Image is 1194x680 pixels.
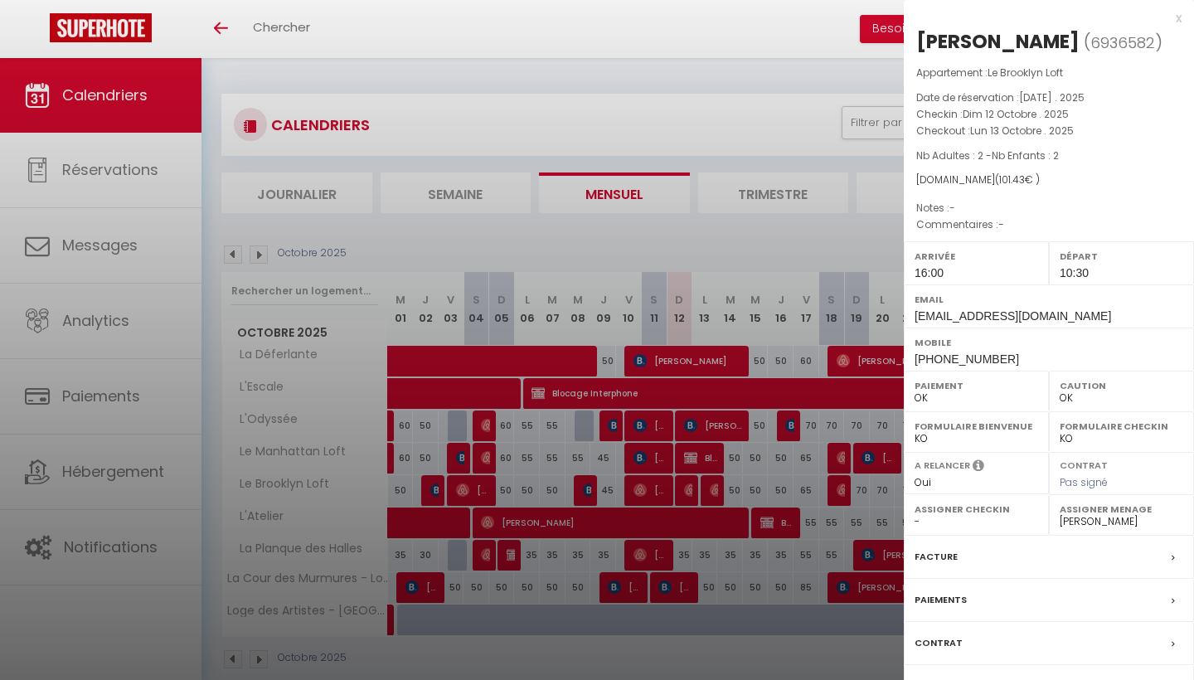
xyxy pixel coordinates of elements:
label: Arrivée [915,248,1038,265]
div: [DOMAIN_NAME] [916,172,1182,188]
span: Nb Enfants : 2 [992,148,1059,163]
label: Formulaire Bienvenue [915,418,1038,435]
label: A relancer [915,459,970,473]
p: Date de réservation : [916,90,1182,106]
span: Pas signé [1060,475,1108,489]
p: Checkout : [916,123,1182,139]
label: Formulaire Checkin [1060,418,1183,435]
div: x [904,8,1182,28]
span: 6936582 [1090,32,1155,53]
p: Notes : [916,200,1182,216]
div: [PERSON_NAME] [916,28,1080,55]
i: Sélectionner OUI si vous souhaiter envoyer les séquences de messages post-checkout [973,459,984,477]
span: Le Brooklyn Loft [988,66,1063,80]
label: Email [915,291,1183,308]
label: Caution [1060,377,1183,394]
span: [EMAIL_ADDRESS][DOMAIN_NAME] [915,309,1111,323]
span: 101.43 [999,172,1025,187]
p: Commentaires : [916,216,1182,233]
label: Mobile [915,334,1183,351]
span: ( € ) [995,172,1040,187]
p: Checkin : [916,106,1182,123]
p: Appartement : [916,65,1182,81]
label: Paiement [915,377,1038,394]
span: [DATE] . 2025 [1019,90,1085,104]
span: 10:30 [1060,266,1089,279]
span: ( ) [1084,31,1162,54]
span: Nb Adultes : 2 - [916,148,1059,163]
label: Assigner Checkin [915,501,1038,517]
span: [PHONE_NUMBER] [915,352,1019,366]
span: Dim 12 Octobre . 2025 [963,107,1069,121]
label: Facture [915,548,958,566]
span: Lun 13 Octobre . 2025 [970,124,1074,138]
label: Contrat [1060,459,1108,469]
label: Paiements [915,591,967,609]
label: Départ [1060,248,1183,265]
span: - [949,201,955,215]
span: - [998,217,1004,231]
label: Assigner Menage [1060,501,1183,517]
span: 16:00 [915,266,944,279]
label: Contrat [915,634,963,652]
